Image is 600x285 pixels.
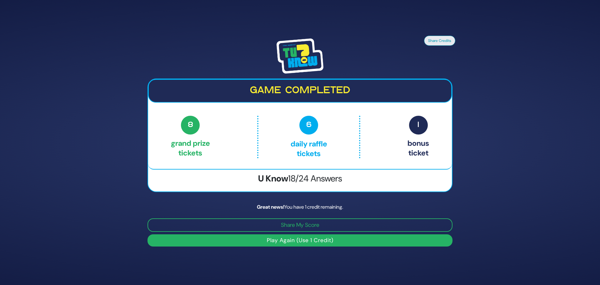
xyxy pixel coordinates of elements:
[147,218,452,232] button: Share My Score
[272,116,346,158] p: Daily Raffle tickets
[257,204,284,210] strong: Great news!
[147,203,452,211] div: You have 1 credit remaining.
[424,36,455,46] button: Share Credits
[171,116,210,158] p: Grand Prize tickets
[154,85,446,97] h2: Game completed
[299,116,318,135] span: 6
[181,116,200,135] span: 8
[409,116,428,135] span: 1
[148,173,452,184] h3: U Know
[288,173,342,184] span: 18/24 Answers
[277,38,323,74] img: Tournament Logo
[147,234,452,247] button: Play Again (Use 1 Credit)
[407,116,429,158] p: Bonus ticket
